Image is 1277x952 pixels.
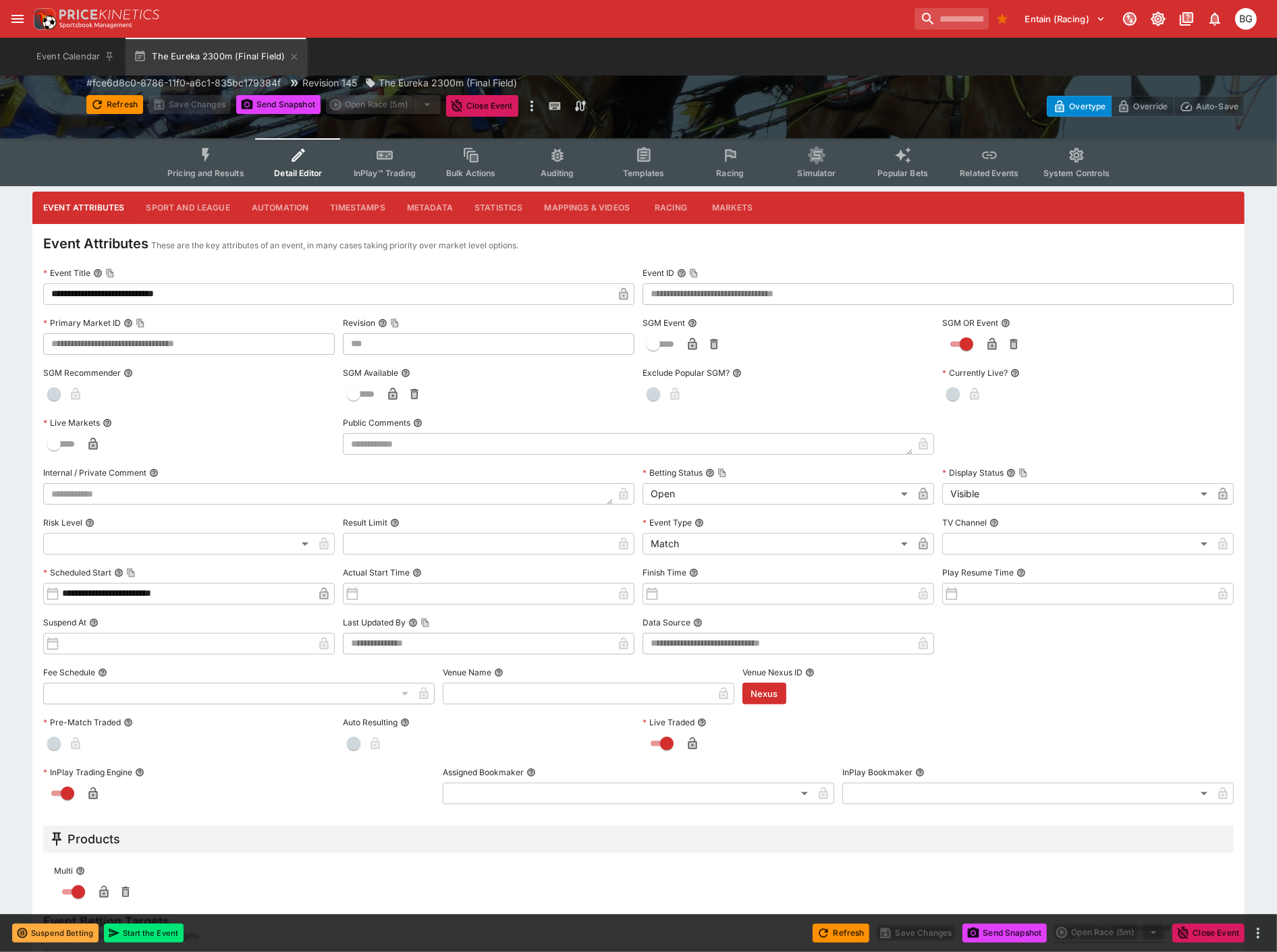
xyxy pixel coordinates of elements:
[89,618,99,627] button: Suspend At
[302,76,357,90] p: Revision 145
[842,766,913,778] p: InPlay Bookmaker
[124,318,133,328] button: Primary Market IDCopy To Clipboard
[1001,318,1010,328] button: SGM OR Event
[1069,99,1106,113] p: Overtype
[1017,8,1114,30] button: Select Tenant
[742,683,786,704] button: Nexus
[677,269,686,278] button: Event IDCopy To Clipboard
[413,418,423,428] button: Public Comments
[689,568,699,578] button: Finish Time
[124,718,133,727] button: Pre-Match Traded
[960,168,1018,178] span: Related Events
[241,192,320,224] button: Automation
[942,517,987,528] p: TV Channel
[915,768,925,777] button: InPlay Bookmaker
[1196,99,1239,113] p: Auto-Save
[623,168,664,178] span: Templates
[126,38,308,76] button: The Eureka 2300m (Final Field)
[643,267,674,279] p: Event ID
[877,168,928,178] span: Popular Bets
[93,269,103,278] button: Event TitleCopy To Clipboard
[1043,168,1110,178] span: System Controls
[1235,8,1257,30] div: Ben Grimstone
[319,192,396,224] button: Timestamps
[85,518,94,528] button: Risk Level
[28,38,123,76] button: Event Calendar
[1018,468,1028,478] button: Copy To Clipboard
[378,318,387,328] button: RevisionCopy To Clipboard
[742,667,803,678] p: Venue Nexus ID
[43,517,82,528] p: Risk Level
[86,95,143,114] button: Refresh
[401,368,410,378] button: SGM Available
[114,568,124,578] button: Scheduled StartCopy To Clipboard
[43,467,146,478] p: Internal / Private Comment
[408,618,418,627] button: Last Updated ByCopy To Clipboard
[716,168,744,178] span: Racing
[526,768,536,777] button: Assigned Bookmaker
[1118,7,1142,31] button: Connected to PK
[43,914,198,929] h5: Event Betting Targets
[534,192,641,224] button: Mappings & Videos
[942,567,1014,578] p: Play Resume Time
[643,467,703,478] p: Betting Status
[643,367,730,379] p: Exclude Popular SGM?
[104,924,184,943] button: Start the Event
[695,518,704,528] button: Event Type
[1047,96,1112,117] button: Overtype
[732,368,742,378] button: Exclude Popular SGM?
[717,468,727,478] button: Copy To Clipboard
[343,717,398,728] p: Auto Resulting
[43,617,86,628] p: Suspend At
[354,168,416,178] span: InPlay™ Trading
[105,269,115,278] button: Copy To Clipboard
[86,76,281,90] p: Copy To Clipboard
[379,76,517,90] p: The Eureka 2300m (Final Field)
[343,517,387,528] p: Result Limit
[396,192,464,224] button: Metadata
[643,533,913,555] div: Match
[1047,96,1245,117] div: Start From
[942,317,998,329] p: SGM OR Event
[942,483,1212,505] div: Visible
[697,718,707,727] button: Live Traded
[494,668,504,677] button: Venue Name
[464,192,534,224] button: Statistics
[446,168,496,178] span: Bulk Actions
[1203,7,1227,31] button: Notifications
[59,9,159,20] img: PriceKinetics
[43,667,95,678] p: Fee Schedule
[136,318,145,328] button: Copy To Clipboard
[236,95,321,114] button: Send Snapshot
[643,717,695,728] p: Live Traded
[126,568,136,578] button: Copy To Clipboard
[524,95,540,117] button: more
[1174,96,1245,117] button: Auto-Save
[5,7,30,31] button: open drawer
[167,168,244,178] span: Pricing and Results
[1016,568,1026,578] button: Play Resume Time
[67,831,120,847] h5: Products
[32,192,135,224] button: Event Attributes
[701,192,763,224] button: Markets
[1052,923,1167,942] div: split button
[805,668,815,677] button: Venue Nexus ID
[43,717,121,728] p: Pre-Match Traded
[98,668,107,677] button: Fee Schedule
[43,567,111,578] p: Scheduled Start
[343,617,406,628] p: Last Updated By
[135,768,144,777] button: InPlay Trading Engine
[103,418,112,428] button: Live Markets
[443,766,524,778] p: Assigned Bookmaker
[30,5,57,32] img: PriceKinetics Logo
[813,924,869,943] button: Refresh
[443,667,491,678] p: Venue Name
[1133,99,1168,113] p: Override
[400,718,410,727] button: Auto Resulting
[151,239,518,252] p: These are the key attributes of an event, in many cases taking priority over market level options.
[942,367,1008,379] p: Currently Live?
[541,168,574,178] span: Auditing
[1231,4,1261,34] button: Ben Grimstone
[43,317,121,329] p: Primary Market ID
[1111,96,1174,117] button: Override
